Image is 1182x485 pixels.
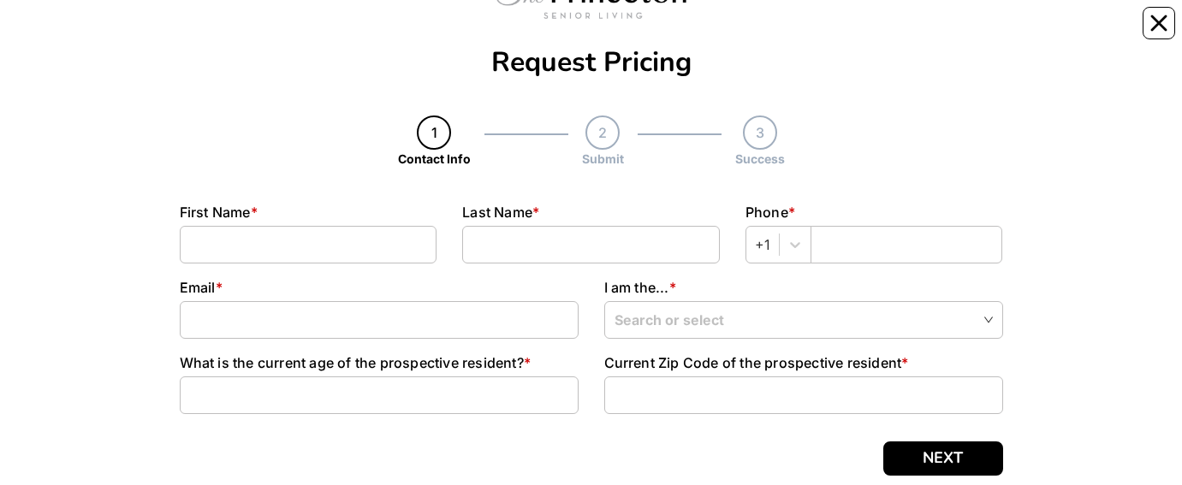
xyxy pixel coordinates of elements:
[180,354,524,371] span: What is the current age of the prospective resident?
[585,115,620,150] div: 2
[582,150,624,168] div: Submit
[743,115,777,150] div: 3
[604,354,902,371] span: Current Zip Code of the prospective resident
[883,441,1003,476] button: NEXT
[745,204,788,221] span: Phone
[180,279,216,296] span: Email
[604,279,669,296] span: I am the...
[462,204,532,221] span: Last Name
[180,204,251,221] span: First Name
[735,150,785,168] div: Success
[398,150,471,168] div: Contact Info
[417,115,451,150] div: 1
[1143,7,1175,39] button: Close
[180,49,1003,76] div: Request Pricing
